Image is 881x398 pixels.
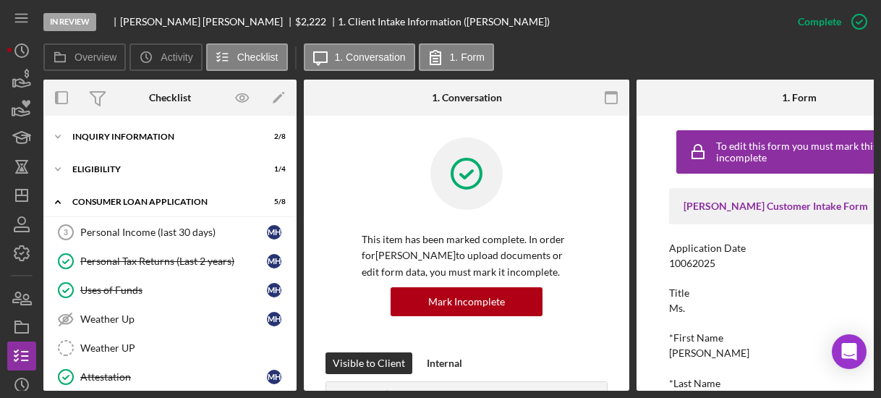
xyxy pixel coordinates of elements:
a: Attestationmh [51,363,289,391]
a: Uses of Fundsmh [51,276,289,305]
button: Checklist [206,43,288,71]
div: Mark Incomplete [428,287,505,316]
label: 1. Form [450,51,485,63]
div: In Review [43,13,96,31]
a: Weather Upmh [51,305,289,334]
div: Personal Income (last 30 days) [80,226,267,238]
div: m h [267,283,281,297]
div: Internal [427,352,462,374]
div: Uses of Funds [80,284,267,296]
a: 3Personal Income (last 30 days)mh [51,218,289,247]
div: Complete [798,7,841,36]
div: [PERSON_NAME] [PERSON_NAME] [120,16,295,27]
div: m h [267,312,281,326]
div: Weather Up [80,313,267,325]
span: $2,222 [295,15,326,27]
label: Checklist [237,51,278,63]
div: m h [267,225,281,240]
tspan: 3 [64,228,68,237]
div: 10062025 [669,258,715,269]
button: Visible to Client [325,352,412,374]
label: Overview [75,51,116,63]
button: 1. Form [419,43,494,71]
button: Mark Incomplete [391,287,542,316]
a: Weather UP [51,334,289,363]
div: Weather UP [80,342,289,354]
div: m h [267,254,281,268]
div: Visible to Client [333,352,405,374]
button: Overview [43,43,126,71]
p: This item has been marked complete. In order for [PERSON_NAME] to upload documents or edit form d... [362,232,571,280]
div: 2 / 8 [260,132,286,141]
div: Eligibility [72,165,250,174]
div: 1. Client Intake Information ([PERSON_NAME]) [338,16,550,27]
div: Personal Tax Returns (Last 2 years) [80,255,267,267]
div: Inquiry Information [72,132,250,141]
button: Activity [129,43,202,71]
div: [PERSON_NAME] [669,347,749,359]
div: 5 / 8 [260,198,286,206]
div: m h [267,370,281,384]
button: Internal [420,352,469,374]
div: Checklist [149,92,191,103]
div: Consumer Loan Application [72,198,250,206]
label: 1. Conversation [335,51,406,63]
div: 1. Conversation [432,92,502,103]
div: 1. Form [782,92,817,103]
a: Personal Tax Returns (Last 2 years)mh [51,247,289,276]
div: Attestation [80,371,267,383]
div: 1 / 4 [260,165,286,174]
div: Ms. [669,302,685,314]
button: Complete [783,7,874,36]
label: Activity [161,51,192,63]
div: Open Intercom Messenger [832,334,867,369]
button: 1. Conversation [304,43,415,71]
